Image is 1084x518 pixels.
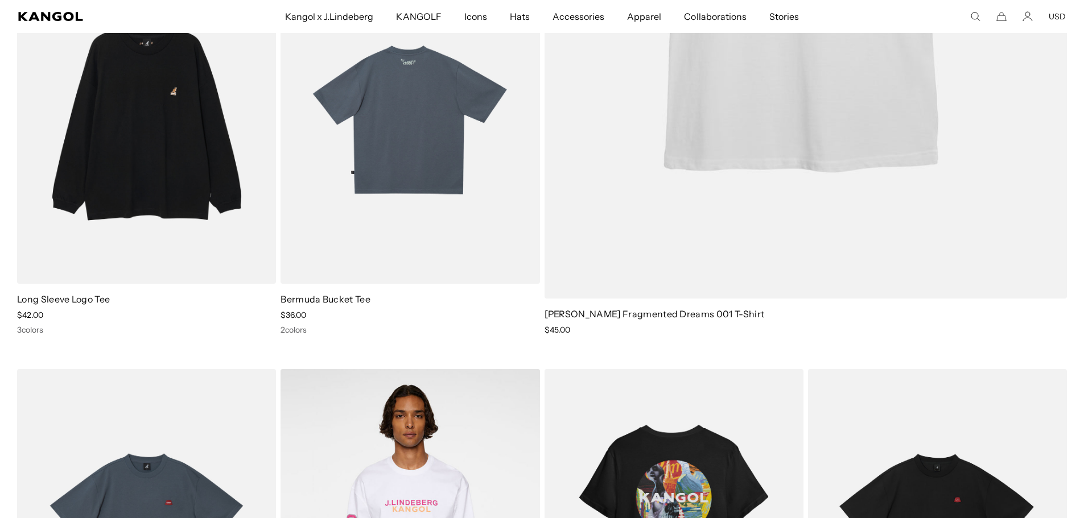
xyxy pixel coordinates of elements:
a: Long Sleeve Logo Tee [17,293,110,305]
a: Account [1023,11,1033,22]
summary: Search here [970,11,980,22]
div: 2 colors [281,325,539,335]
a: [PERSON_NAME] Fragmented Dreams 001 T-Shirt [545,308,765,320]
span: $36.00 [281,310,306,320]
a: Kangol [18,12,188,21]
span: $42.00 [17,310,43,320]
div: 3 colors [17,325,276,335]
button: Cart [996,11,1007,22]
button: USD [1049,11,1066,22]
a: Bermuda Bucket Tee [281,293,370,305]
span: $45.00 [545,325,570,335]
